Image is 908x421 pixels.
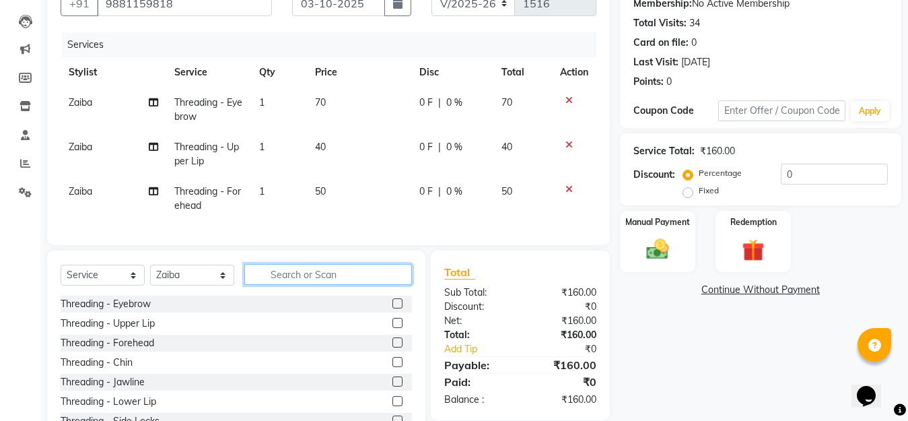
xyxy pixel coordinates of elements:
[434,393,520,407] div: Balance :
[259,185,265,197] span: 1
[633,36,689,50] div: Card on file:
[434,314,520,328] div: Net:
[625,216,690,228] label: Manual Payment
[166,57,250,88] th: Service
[419,140,433,154] span: 0 F
[307,57,411,88] th: Price
[174,185,241,212] span: Threading - Forehead
[438,96,441,110] span: |
[699,167,742,179] label: Percentage
[434,328,520,342] div: Total:
[446,185,462,199] span: 0 %
[520,314,606,328] div: ₹160.00
[633,168,675,182] div: Discount:
[446,140,462,154] span: 0 %
[534,342,606,356] div: ₹0
[61,317,155,331] div: Threading - Upper Lip
[411,57,494,88] th: Disc
[501,185,512,197] span: 50
[633,16,687,30] div: Total Visits:
[61,297,151,311] div: Threading - Eyebrow
[434,286,520,300] div: Sub Total:
[62,32,606,57] div: Services
[444,265,475,280] span: Total
[493,57,552,88] th: Total
[735,236,771,264] img: _gift.svg
[520,393,606,407] div: ₹160.00
[434,342,534,356] a: Add Tip
[633,104,718,118] div: Coupon Code
[633,144,695,158] div: Service Total:
[633,75,664,89] div: Points:
[699,185,719,197] label: Fixed
[61,356,133,370] div: Threading - Chin
[718,100,845,121] input: Enter Offer / Coupon Code
[434,374,520,390] div: Paid:
[419,185,433,199] span: 0 F
[520,286,606,300] div: ₹160.00
[501,96,512,108] span: 70
[61,375,145,389] div: Threading - Jawline
[552,57,596,88] th: Action
[520,357,606,373] div: ₹160.00
[633,55,678,69] div: Last Visit:
[681,55,710,69] div: [DATE]
[851,367,895,408] iframe: chat widget
[419,96,433,110] span: 0 F
[689,16,700,30] div: 34
[315,185,326,197] span: 50
[691,36,697,50] div: 0
[251,57,307,88] th: Qty
[259,141,265,153] span: 1
[61,57,166,88] th: Stylist
[434,357,520,373] div: Payable:
[501,141,512,153] span: 40
[446,96,462,110] span: 0 %
[244,264,412,285] input: Search or Scan
[438,185,441,199] span: |
[69,96,92,108] span: Zaiba
[61,336,154,350] div: Threading - Forehead
[623,283,899,297] a: Continue Without Payment
[315,96,326,108] span: 70
[851,101,889,121] button: Apply
[666,75,672,89] div: 0
[69,185,92,197] span: Zaiba
[61,395,156,409] div: Threading - Lower Lip
[434,300,520,314] div: Discount:
[315,141,326,153] span: 40
[520,374,606,390] div: ₹0
[259,96,265,108] span: 1
[174,141,239,167] span: Threading - Upper Lip
[520,328,606,342] div: ₹160.00
[438,140,441,154] span: |
[700,144,735,158] div: ₹160.00
[639,236,676,262] img: _cash.svg
[69,141,92,153] span: Zaiba
[730,216,777,228] label: Redemption
[520,300,606,314] div: ₹0
[174,96,242,123] span: Threading - Eyebrow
